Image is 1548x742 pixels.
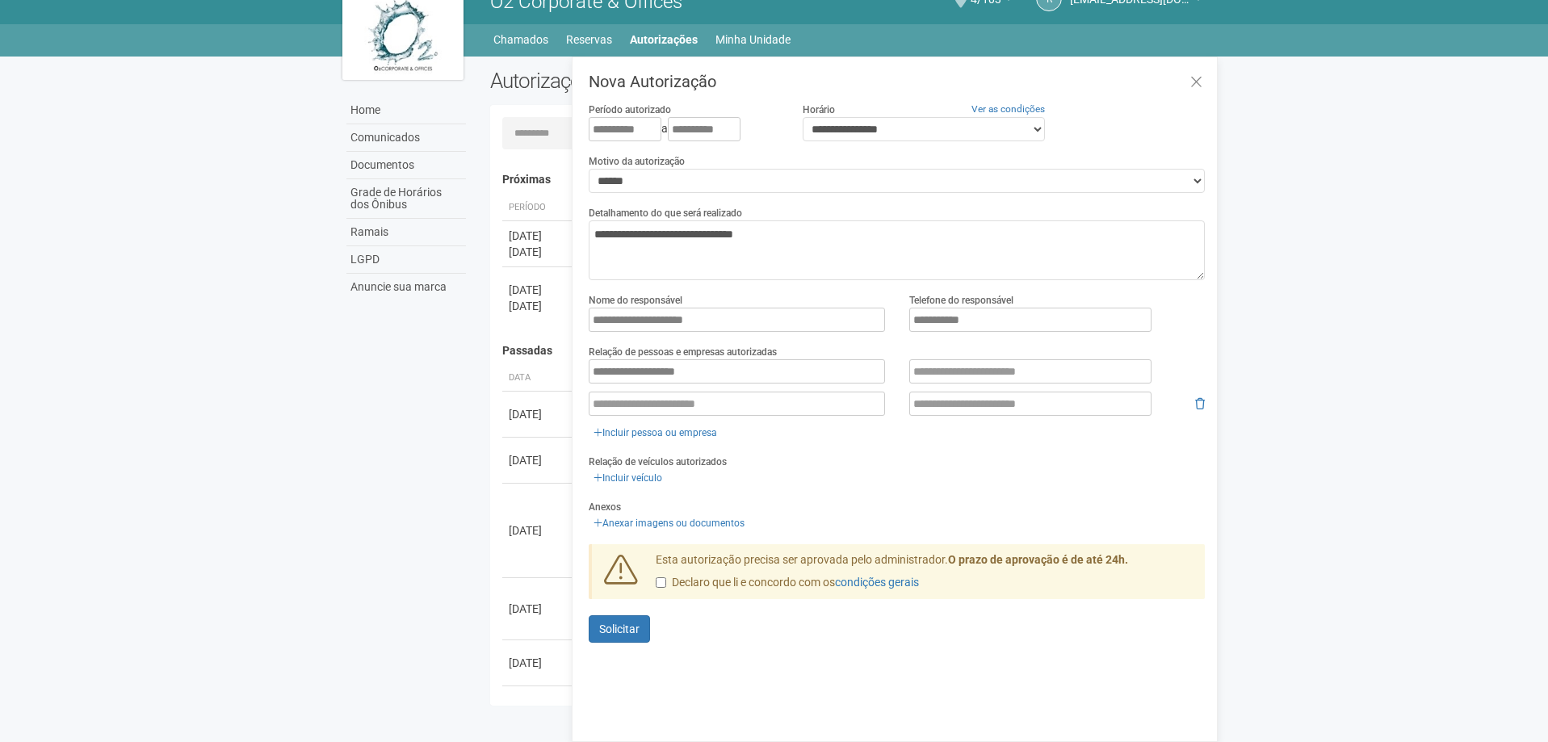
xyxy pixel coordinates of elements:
[589,345,777,359] label: Relação de pessoas e empresas autorizadas
[589,455,727,469] label: Relação de veículos autorizados
[509,601,568,617] div: [DATE]
[835,576,919,589] a: condições gerais
[346,179,466,219] a: Grade de Horários dos Ônibus
[656,577,666,588] input: Declaro que li e concordo com oscondições gerais
[630,28,698,51] a: Autorizações
[566,28,612,51] a: Reservas
[948,553,1128,566] strong: O prazo de aprovação é de até 24h.
[502,174,1194,186] h4: Próximas
[1195,398,1205,409] i: Remover
[509,244,568,260] div: [DATE]
[346,124,466,152] a: Comunicados
[644,552,1206,599] div: Esta autorização precisa ser aprovada pelo administrador.
[346,97,466,124] a: Home
[589,73,1205,90] h3: Nova Autorização
[656,575,919,591] label: Declaro que li e concordo com os
[589,103,671,117] label: Período autorizado
[971,103,1045,115] a: Ver as condições
[509,655,568,671] div: [DATE]
[589,154,685,169] label: Motivo da autorização
[502,195,575,221] th: Período
[346,219,466,246] a: Ramais
[509,282,568,298] div: [DATE]
[490,69,836,93] h2: Autorizações
[909,293,1013,308] label: Telefone do responsável
[803,103,835,117] label: Horário
[502,365,575,392] th: Data
[346,152,466,179] a: Documentos
[502,345,1194,357] h4: Passadas
[589,293,682,308] label: Nome do responsável
[589,469,667,487] a: Incluir veículo
[589,206,742,220] label: Detalhamento do que será realizado
[589,514,749,532] a: Anexar imagens ou documentos
[599,623,640,635] span: Solicitar
[715,28,791,51] a: Minha Unidade
[509,452,568,468] div: [DATE]
[589,615,650,643] button: Solicitar
[509,228,568,244] div: [DATE]
[589,424,722,442] a: Incluir pessoa ou empresa
[493,28,548,51] a: Chamados
[589,500,621,514] label: Anexos
[509,298,568,314] div: [DATE]
[346,274,466,300] a: Anuncie sua marca
[346,246,466,274] a: LGPD
[509,522,568,539] div: [DATE]
[509,406,568,422] div: [DATE]
[589,117,778,141] div: a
